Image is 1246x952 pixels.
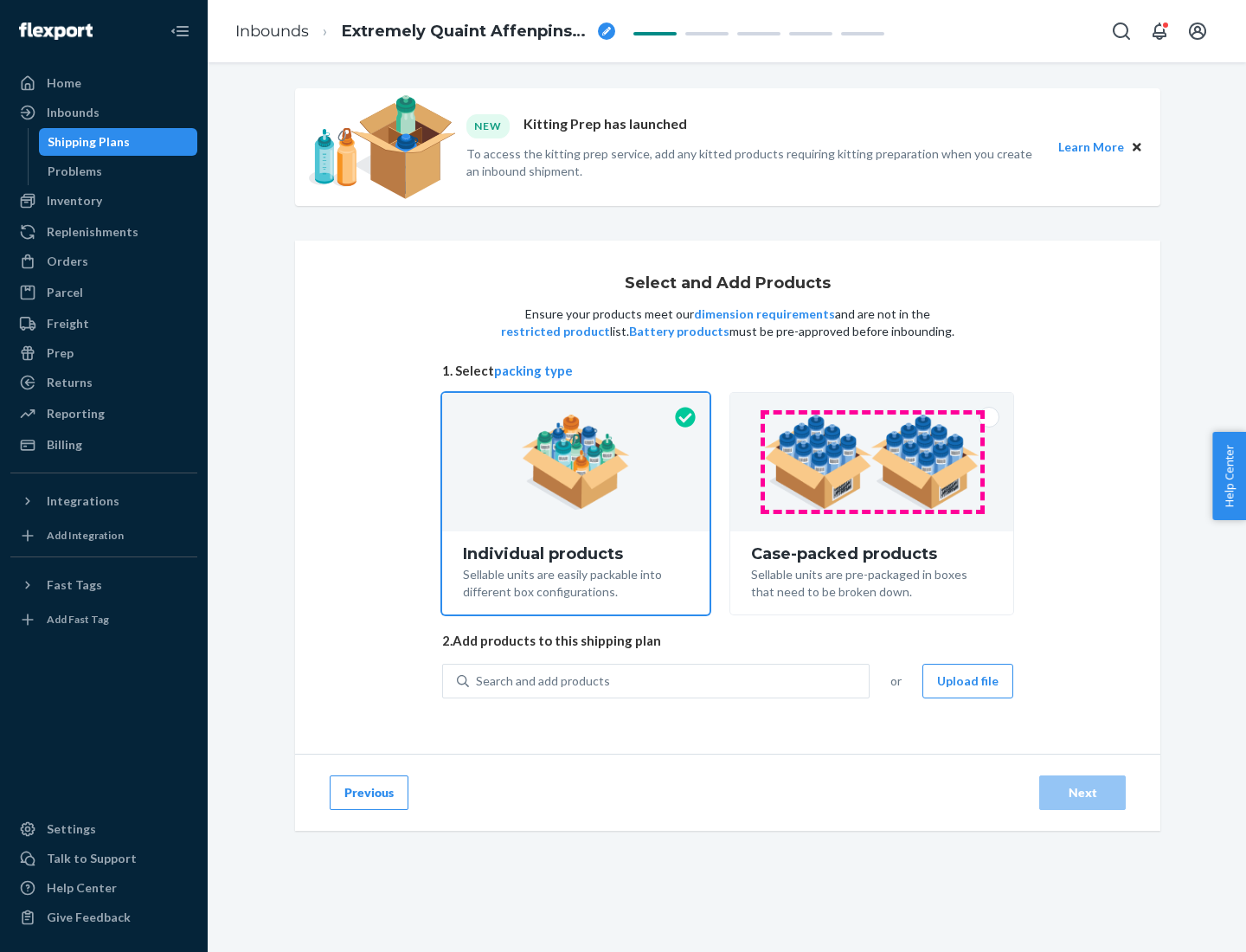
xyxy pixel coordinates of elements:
div: Search and add products [476,672,610,690]
a: Add Fast Tag [10,606,197,634]
div: Reporting [47,405,105,422]
button: Fast Tags [10,571,197,599]
button: Close [1127,138,1146,157]
div: Settings [47,820,96,838]
h1: Select and Add Products [625,275,831,293]
button: packing type [494,362,573,380]
a: Freight [10,310,197,338]
button: Previous [330,775,408,810]
a: Prep [10,339,197,367]
button: Give Feedback [10,904,197,931]
a: Help Center [10,874,197,902]
div: Replenishments [47,223,138,241]
button: Close Navigation [163,14,197,48]
a: Replenishments [10,218,197,246]
div: Prep [47,344,74,362]
a: Inbounds [235,22,309,41]
button: Open Search Box [1104,14,1139,48]
span: or [890,672,902,690]
div: Home [47,74,81,92]
button: dimension requirements [694,306,835,323]
div: Integrations [47,492,119,510]
div: Case-packed products [751,545,992,563]
a: Talk to Support [10,845,197,872]
a: Orders [10,248,197,275]
a: Reporting [10,400,197,428]
div: Individual products [463,545,689,563]
button: Help Center [1212,432,1246,520]
div: Problems [48,163,102,180]
div: Talk to Support [47,850,137,867]
a: Add Integration [10,522,197,550]
div: Billing [47,436,82,453]
p: Ensure your products meet our and are not in the list. must be pre-approved before inbounding. [499,306,956,340]
span: Extremely Quaint Affenpinscher [342,21,591,43]
div: Inbounds [47,104,100,121]
a: Settings [10,815,197,843]
img: individual-pack.facf35554cb0f1810c75b2bd6df2d64e.png [522,415,630,510]
p: Kitting Prep has launched [523,114,687,138]
div: Orders [47,253,88,270]
p: To access the kitting prep service, add any kitted products requiring kitting preparation when yo... [466,145,1043,180]
a: Returns [10,369,197,396]
a: Problems [39,158,198,185]
div: Help Center [47,879,117,897]
ol: breadcrumbs [222,6,629,57]
a: Billing [10,431,197,459]
a: Inbounds [10,99,197,126]
img: case-pack.59cecea509d18c883b923b81aeac6d0b.png [764,415,979,510]
div: Give Feedback [47,909,131,926]
a: Shipping Plans [39,128,198,156]
button: Integrations [10,487,197,515]
button: Learn More [1058,138,1124,157]
div: Shipping Plans [48,133,130,151]
a: Parcel [10,279,197,306]
div: Next [1054,784,1111,801]
span: 1. Select [442,362,1013,380]
button: Upload file [922,664,1013,698]
button: Next [1039,775,1126,810]
div: Freight [47,315,89,332]
div: Sellable units are easily packable into different box configurations. [463,563,689,601]
div: NEW [466,114,510,138]
div: Sellable units are pre-packaged in boxes that need to be broken down. [751,563,992,601]
a: Inventory [10,187,197,215]
span: 2. Add products to this shipping plan [442,632,1013,650]
div: Add Integration [47,528,124,543]
div: Inventory [47,192,102,209]
div: Returns [47,374,93,391]
button: Battery products [629,323,729,340]
a: Home [10,69,197,97]
img: Flexport logo [19,23,93,40]
div: Add Fast Tag [47,612,109,627]
button: restricted product [501,323,610,340]
div: Fast Tags [47,576,102,594]
button: Open account menu [1180,14,1215,48]
div: Parcel [47,284,83,301]
button: Open notifications [1142,14,1177,48]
